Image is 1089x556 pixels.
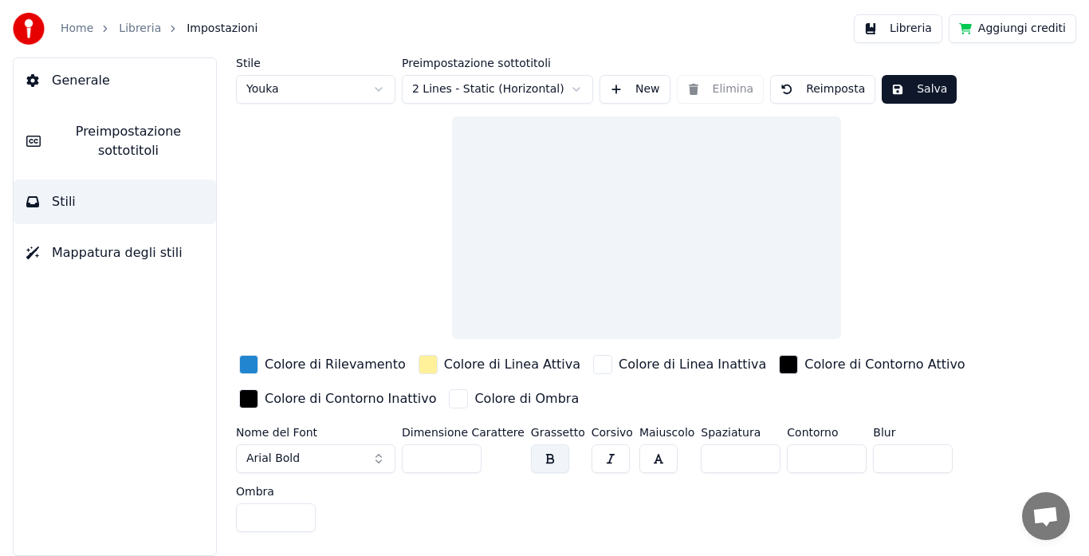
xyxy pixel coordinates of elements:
[882,75,957,104] button: Salva
[119,21,161,37] a: Libreria
[590,352,769,377] button: Colore di Linea Inattiva
[787,427,867,438] label: Contorno
[236,427,395,438] label: Nome del Font
[14,58,216,103] button: Generale
[770,75,875,104] button: Reimposta
[14,109,216,173] button: Preimpostazione sottotitoli
[265,355,406,374] div: Colore di Rilevamento
[246,451,300,467] span: Arial Bold
[52,243,183,262] span: Mappatura degli stili
[854,14,942,43] button: Libreria
[236,486,316,497] label: Ombra
[474,389,579,408] div: Colore di Ombra
[531,427,585,438] label: Grassetto
[236,57,395,69] label: Stile
[444,355,580,374] div: Colore di Linea Attiva
[804,355,965,374] div: Colore di Contorno Attivo
[52,192,76,211] span: Stili
[639,427,694,438] label: Maiuscolo
[619,355,766,374] div: Colore di Linea Inattiva
[236,352,409,377] button: Colore di Rilevamento
[402,57,593,69] label: Preimpostazione sottotitoli
[402,427,525,438] label: Dimensione Carattere
[776,352,968,377] button: Colore di Contorno Attivo
[187,21,258,37] span: Impostazioni
[61,21,258,37] nav: breadcrumb
[265,389,436,408] div: Colore di Contorno Inattivo
[592,427,633,438] label: Corsivo
[14,179,216,224] button: Stili
[949,14,1076,43] button: Aggiungi crediti
[53,122,203,160] span: Preimpostazione sottotitoli
[14,231,216,275] button: Mappatura degli stili
[701,427,780,438] label: Spaziatura
[52,71,110,90] span: Generale
[13,13,45,45] img: youka
[600,75,670,104] button: New
[446,386,582,412] button: Colore di Ombra
[1022,492,1070,540] a: Aprire la chat
[873,427,953,438] label: Blur
[236,386,439,412] button: Colore di Contorno Inattivo
[61,21,93,37] a: Home
[415,352,584,377] button: Colore di Linea Attiva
